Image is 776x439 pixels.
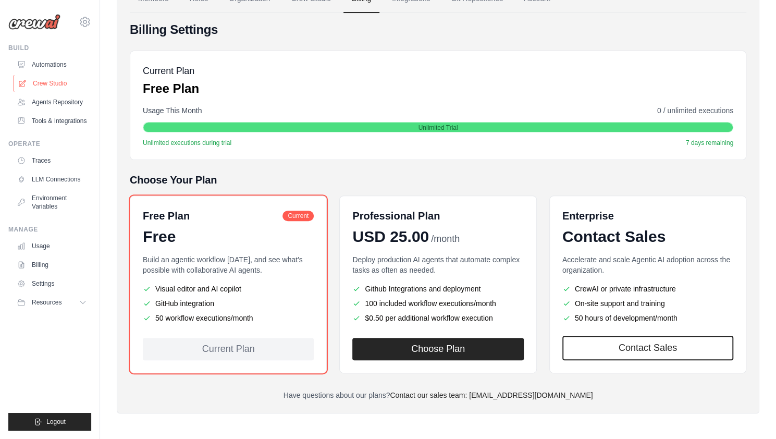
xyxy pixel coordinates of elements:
[13,294,91,311] button: Resources
[8,413,91,431] button: Logout
[13,152,91,169] a: Traces
[8,44,91,52] div: Build
[143,80,199,97] p: Free Plan
[143,298,314,309] li: GitHub integration
[431,232,460,246] span: /month
[562,336,733,360] a: Contact Sales
[352,313,523,323] li: $0.50 per additional workflow execution
[562,313,733,323] li: 50 hours of development/month
[13,94,91,111] a: Agents Repository
[130,173,746,187] h5: Choose Your Plan
[143,64,199,78] h5: Current Plan
[143,284,314,294] li: Visual editor and AI copilot
[13,275,91,292] a: Settings
[143,139,231,147] span: Unlimited executions during trial
[352,284,523,294] li: Github Integrations and deployment
[13,113,91,129] a: Tools & Integrations
[130,390,746,400] p: Have questions about our plans?
[8,225,91,234] div: Manage
[418,124,458,132] span: Unlimited Trial
[686,139,733,147] span: 7 days remaining
[352,209,440,223] h6: Professional Plan
[13,190,91,215] a: Environment Variables
[13,56,91,73] a: Automations
[143,227,314,246] div: Free
[32,298,61,307] span: Resources
[562,254,733,275] p: Accelerate and scale Agentic AI adoption across the organization.
[143,313,314,323] li: 50 workflow executions/month
[562,227,733,246] div: Contact Sales
[657,105,733,116] span: 0 / unlimited executions
[352,254,523,275] p: Deploy production AI agents that automate complex tasks as often as needed.
[13,171,91,188] a: LLM Connections
[562,298,733,309] li: On-site support and training
[13,238,91,254] a: Usage
[143,254,314,275] p: Build an agentic workflow [DATE], and see what's possible with collaborative AI agents.
[8,14,60,30] img: Logo
[143,338,314,360] div: Current Plan
[282,211,314,221] span: Current
[13,257,91,273] a: Billing
[130,21,746,38] h4: Billing Settings
[390,391,593,399] a: Contact our sales team: [EMAIL_ADDRESS][DOMAIN_NAME]
[352,338,523,360] button: Choose Plan
[143,105,202,116] span: Usage This Month
[562,284,733,294] li: CrewAI or private infrastructure
[8,140,91,148] div: Operate
[352,227,429,246] span: USD 25.00
[352,298,523,309] li: 100 included workflow executions/month
[562,209,733,223] h6: Enterprise
[143,209,190,223] h6: Free Plan
[14,75,92,92] a: Crew Studio
[46,418,66,426] span: Logout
